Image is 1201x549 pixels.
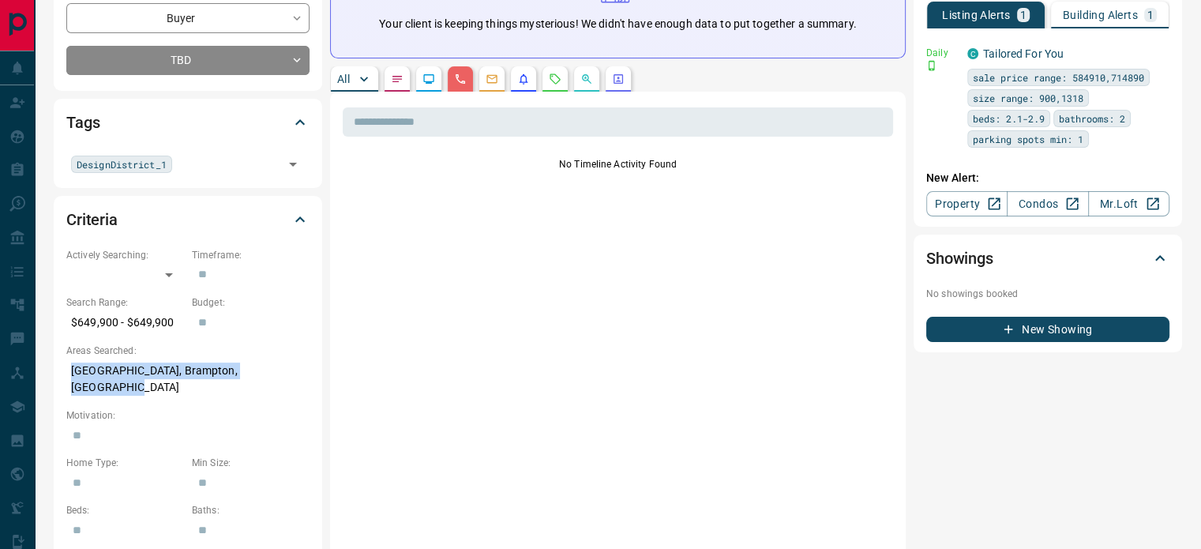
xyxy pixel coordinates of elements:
div: Criteria [66,201,310,239]
span: size range: 900,1318 [973,90,1083,106]
a: Tailored For You [983,47,1064,60]
p: 1 [1020,9,1026,21]
p: All [337,73,350,85]
span: bathrooms: 2 [1059,111,1125,126]
p: Listing Alerts [942,9,1011,21]
p: Building Alerts [1063,9,1138,21]
button: New Showing [926,317,1169,342]
p: Daily [926,46,958,60]
p: Min Size: [192,456,310,470]
p: Areas Searched: [66,344,310,358]
p: Beds: [66,503,184,517]
svg: Emails [486,73,498,85]
span: sale price range: 584910,714890 [973,70,1144,85]
svg: Lead Browsing Activity [422,73,435,85]
p: Your client is keeping things mysterious! We didn't have enough data to put together a summary. [379,16,856,32]
p: [GEOGRAPHIC_DATA], Brampton, [GEOGRAPHIC_DATA] [66,358,310,400]
div: Showings [926,239,1169,277]
a: Property [926,191,1008,216]
p: Budget: [192,295,310,310]
div: TBD [66,46,310,75]
p: $649,900 - $649,900 [66,310,184,336]
p: No Timeline Activity Found [343,157,893,171]
span: DesignDistrict_1 [77,156,167,172]
a: Mr.Loft [1088,191,1169,216]
div: Buyer [66,3,310,32]
div: condos.ca [967,48,978,59]
svg: Agent Actions [612,73,625,85]
svg: Opportunities [580,73,593,85]
h2: Showings [926,246,993,271]
div: Tags [66,103,310,141]
h2: Criteria [66,207,118,232]
p: Baths: [192,503,310,517]
p: Home Type: [66,456,184,470]
svg: Requests [549,73,561,85]
p: New Alert: [926,170,1169,186]
h2: Tags [66,110,99,135]
svg: Calls [454,73,467,85]
p: Actively Searching: [66,248,184,262]
span: parking spots min: 1 [973,131,1083,147]
p: Search Range: [66,295,184,310]
span: beds: 2.1-2.9 [973,111,1045,126]
p: No showings booked [926,287,1169,301]
button: Open [282,153,304,175]
p: 1 [1147,9,1154,21]
a: Condos [1007,191,1088,216]
p: Timeframe: [192,248,310,262]
svg: Listing Alerts [517,73,530,85]
svg: Notes [391,73,403,85]
p: Motivation: [66,408,310,423]
svg: Push Notification Only [926,60,937,71]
